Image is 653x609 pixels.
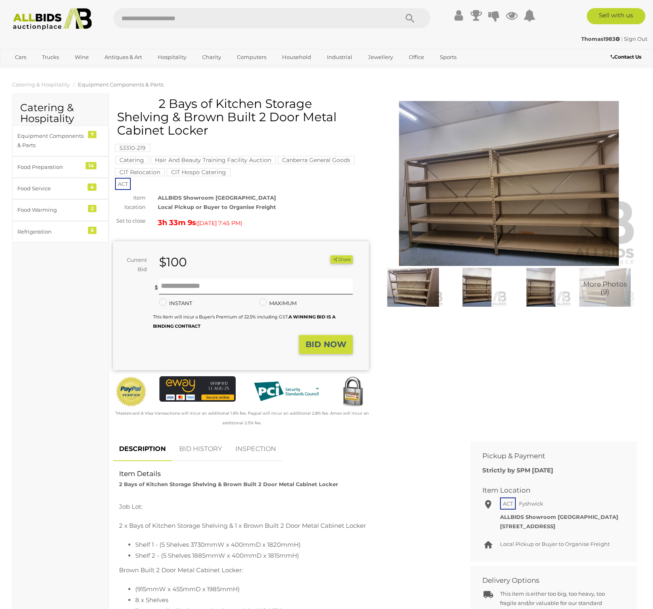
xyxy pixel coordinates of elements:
[196,220,242,226] span: ( )
[119,565,452,575] p: Brown Built 2 Door Metal Cabinet Locker:
[381,101,637,266] img: 2 Bays of Kitchen Storage Shelving & Brown Built 2 Door Metal Cabinet Locker
[435,51,462,64] a: Sports
[306,339,346,349] strong: BID NOW
[10,64,77,77] a: [GEOGRAPHIC_DATA]
[135,594,452,605] li: 8 x Shelves
[447,268,507,307] img: 2 Bays of Kitchen Storage Shelving & Brown Built 2 Door Metal Cabinet Locker
[390,8,430,28] button: Search
[88,205,96,212] div: 2
[299,335,353,354] button: BID NOW
[575,268,635,307] a: More Photos(9)
[37,51,64,64] a: Trucks
[115,411,369,425] small: Mastercard & Visa transactions will incur an additional 1.9% fee. Paypal will incur an additional...
[17,184,84,193] div: Food Service
[482,577,613,584] h2: Delivery Options
[248,376,324,407] img: PCI DSS compliant
[88,183,96,191] div: 4
[115,178,131,190] span: ACT
[197,51,226,64] a: Charity
[159,255,187,270] strong: $100
[500,497,516,510] span: ACT
[198,219,241,227] span: [DATE] 7:45 PM
[107,193,152,212] div: Item location
[167,168,230,176] mark: CIT Hospo Catering
[331,255,353,264] button: Share
[119,470,452,478] h2: Item Details
[229,437,282,461] a: INSPECTION
[575,268,635,307] img: 2 Bays of Kitchen Storage Shelving & Brown Built 2 Door Metal Cabinet Locker
[151,157,276,163] a: Hair And Beauty Training Facility Auction
[517,498,545,509] span: Fyshwick
[115,169,165,175] a: CIT Relocation
[135,539,452,550] li: Shelf 1 - (5 Shelves 3730mmW x 400mmD x 1820mmH)
[12,221,109,242] a: Refrigeration 5
[113,255,153,274] div: Current Bid
[173,437,228,461] a: BID HISTORY
[482,487,613,494] h2: Item Location
[581,36,621,42] a: Thomas1983
[115,376,147,407] img: Official PayPal Seal
[158,194,276,201] strong: ALLBIDS Showroom [GEOGRAPHIC_DATA]
[12,178,109,199] a: Food Service 4
[86,162,96,169] div: 14
[135,550,452,561] li: Shelf 2 - (5 Shelves 1885mmW x 400mmD x 1815mmH)
[587,8,645,24] a: Sell with us
[482,466,553,474] b: Strictly by 5PM [DATE]
[482,452,613,460] h2: Pickup & Payment
[115,168,165,176] mark: CIT Relocation
[624,36,647,42] a: Sign Out
[278,156,355,164] mark: Canberra General Goods
[17,162,84,172] div: Food Preparation
[159,376,236,402] img: eWAY Payment Gateway
[232,51,272,64] a: Computers
[363,51,398,64] a: Jewellery
[153,51,192,64] a: Hospitality
[117,97,367,137] h1: 2 Bays of Kitchen Storage Shelving & Brown Built 2 Door Metal Cabinet Locker
[500,541,610,547] span: Local Pickup or Buyer to Organise Freight
[12,81,70,88] a: Catering & Hospitality
[115,144,150,152] mark: 53310-219
[611,54,641,60] b: Contact Us
[383,268,443,307] img: 2 Bays of Kitchen Storage Shelving & Brown Built 2 Door Metal Cabinet Locker
[17,205,84,215] div: Food Warming
[322,51,358,64] a: Industrial
[12,156,109,178] a: Food Preparation 14
[8,8,96,30] img: Allbids.com.au
[500,523,555,529] strong: [STREET_ADDRESS]
[259,299,297,308] label: MAXIMUM
[17,227,84,236] div: Refrigeration
[107,216,152,225] div: Set to close
[158,218,196,227] strong: 3h 33m 9s
[78,81,163,88] a: Equipment Components & Parts
[621,36,623,42] span: |
[119,520,452,531] p: 2 x Bays of Kitchen Storage Shelving & 1 x Brown Built 2 Door Metal Cabinet Locker
[167,169,230,175] a: CIT Hospo Catering
[404,51,429,64] a: Office
[583,281,627,296] span: More Photos (9)
[115,145,150,151] a: 53310-219
[20,102,100,124] h2: Catering & Hospitality
[337,376,369,409] img: Secured by Rapid SSL
[113,437,172,461] a: DESCRIPTION
[135,584,452,594] li: (915mmW x 455mmD x 1985mmH)
[12,199,109,221] a: Food Warming 2
[99,51,147,64] a: Antiques & Art
[88,131,96,138] div: 7
[12,125,109,156] a: Equipment Components & Parts 7
[581,36,620,42] strong: Thomas1983
[277,51,316,64] a: Household
[10,51,31,64] a: Cars
[88,227,96,234] div: 5
[511,268,571,307] img: 2 Bays of Kitchen Storage Shelving & Brown Built 2 Door Metal Cabinet Locker
[158,204,276,210] strong: Local Pickup or Buyer to Organise Freight
[611,53,643,61] a: Contact Us
[321,255,329,263] li: Watch this item
[115,157,149,163] a: Catering
[17,131,84,150] div: Equipment Components & Parts
[119,481,338,487] strong: 2 Bays of Kitchen Storage Shelving & Brown Built 2 Door Metal Cabinet Locker
[115,156,149,164] mark: Catering
[159,299,192,308] label: INSTANT
[278,157,355,163] a: Canberra General Goods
